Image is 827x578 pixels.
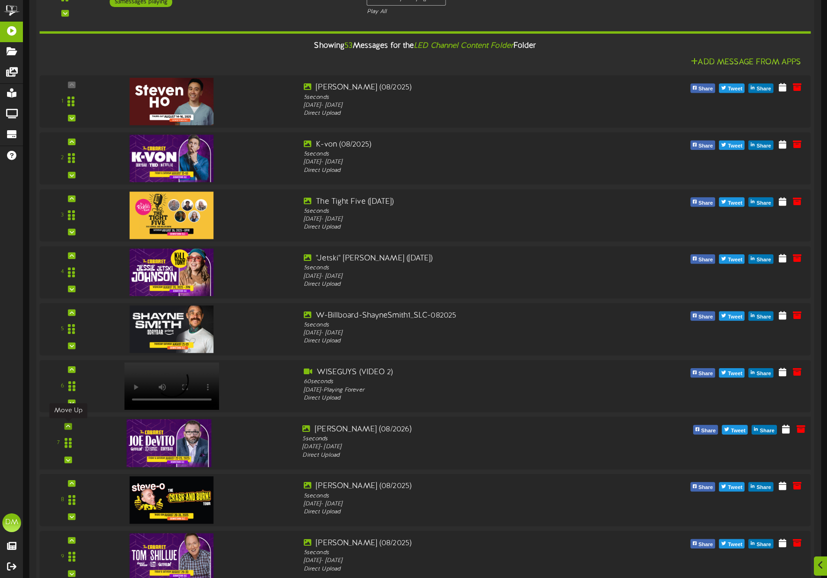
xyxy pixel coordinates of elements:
[696,141,715,151] span: Share
[367,8,549,16] div: Play All
[719,368,745,378] button: Tweet
[130,249,214,296] img: 92e26d80-71f6-4815-8d4e-e7b1ae9ca9fe.jpg
[696,198,715,208] span: Share
[304,492,611,500] div: 5 seconds
[302,443,613,452] div: [DATE] - [DATE]
[304,508,611,516] div: Direct Upload
[748,141,773,150] button: Share
[304,281,611,289] div: Direct Upload
[726,540,744,550] span: Tweet
[719,198,745,207] button: Tweet
[719,482,745,491] button: Tweet
[304,253,611,264] div: "Jetski" [PERSON_NAME] ([DATE])
[130,78,214,125] img: 204627d0-681d-4f63-a27c-e77997c88699.jpg
[726,198,744,208] span: Tweet
[719,141,745,150] button: Tweet
[304,378,611,386] div: 60 seconds
[304,500,611,508] div: [DATE] - [DATE]
[696,312,715,322] span: Share
[726,312,744,322] span: Tweet
[726,369,744,379] span: Tweet
[61,382,64,390] div: 6
[748,368,773,378] button: Share
[696,369,715,379] span: Share
[304,386,611,394] div: [DATE] - Playing Forever
[748,83,773,93] button: Share
[748,482,773,491] button: Share
[719,311,745,321] button: Tweet
[414,42,513,50] i: LED Channel Content Folder
[302,452,613,460] div: Direct Upload
[690,539,715,548] button: Share
[758,425,776,436] span: Share
[729,425,747,436] span: Tweet
[304,329,611,337] div: [DATE] - [DATE]
[696,482,715,493] span: Share
[304,264,611,272] div: 5 seconds
[126,419,212,467] img: e11e7618-02d8-435b-8702-780aea97a5c5.jpg
[752,425,777,434] button: Share
[304,223,611,231] div: Direct Upload
[693,425,718,434] button: Share
[130,192,214,239] img: c877698b-92d1-44d3-bf34-2383ecfa2a75.jpg
[690,83,715,93] button: Share
[690,141,715,150] button: Share
[130,305,214,353] img: a97f66fe-a1ac-4c5c-91eb-e24170157dd6.jpg
[748,311,773,321] button: Share
[304,310,611,321] div: W-Billboard-ShayneSmith1_SLC-082025
[304,557,611,565] div: [DATE] - [DATE]
[61,496,64,504] div: 8
[304,110,611,118] div: Direct Upload
[754,482,773,493] span: Share
[719,83,745,93] button: Tweet
[302,424,613,435] div: [PERSON_NAME] (08/2026)
[304,321,611,329] div: 5 seconds
[304,150,611,158] div: 5 seconds
[32,36,818,56] div: Showing Messages for the Folder
[719,254,745,264] button: Tweet
[690,198,715,207] button: Share
[726,84,744,94] span: Tweet
[304,272,611,280] div: [DATE] - [DATE]
[130,476,214,524] img: f3b2d78d-8d29-47fe-b415-2b664249a8eb.jpg
[304,140,611,150] div: K-von (08/2025)
[304,215,611,223] div: [DATE] - [DATE]
[61,553,64,561] div: 9
[754,84,773,94] span: Share
[690,254,715,264] button: Share
[304,337,611,345] div: Direct Upload
[304,158,611,166] div: [DATE] - [DATE]
[696,255,715,265] span: Share
[754,198,773,208] span: Share
[719,539,745,548] button: Tweet
[304,82,611,93] div: [PERSON_NAME] (08/2025)
[304,207,611,215] div: 5 seconds
[304,394,611,402] div: Direct Upload
[130,135,214,182] img: 1dcd633b-5d9f-418f-8fea-99fdaa0240ba.jpg
[304,196,611,207] div: The Tight Five ([DATE])
[754,141,773,151] span: Share
[690,482,715,491] button: Share
[748,254,773,264] button: Share
[754,312,773,322] span: Share
[344,42,352,50] span: 53
[690,311,715,321] button: Share
[726,255,744,265] span: Tweet
[304,102,611,110] div: [DATE] - [DATE]
[726,482,744,493] span: Tweet
[696,540,715,550] span: Share
[302,435,613,443] div: 5 seconds
[748,539,773,548] button: Share
[726,141,744,151] span: Tweet
[304,549,611,557] div: 5 seconds
[304,538,611,549] div: [PERSON_NAME] (08/2025)
[304,367,611,378] div: WISEGUYS (VIDEO 2)
[722,425,748,434] button: Tweet
[754,540,773,550] span: Share
[748,198,773,207] button: Share
[696,84,715,94] span: Share
[754,369,773,379] span: Share
[699,425,717,436] span: Share
[304,167,611,175] div: Direct Upload
[2,513,21,532] div: DM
